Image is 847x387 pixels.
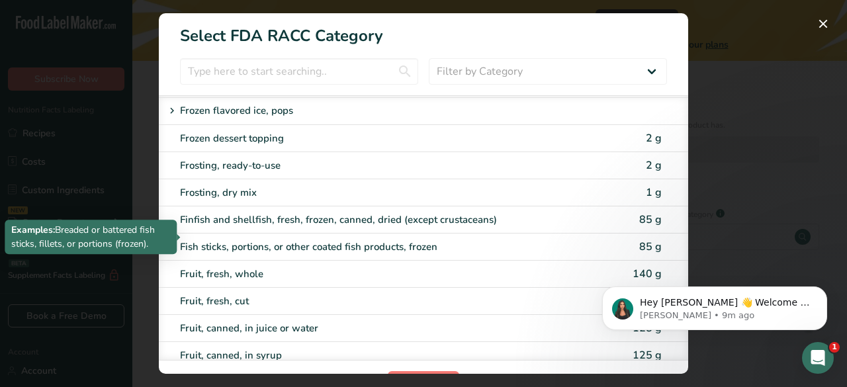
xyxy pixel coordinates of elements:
[180,348,556,363] div: Fruit, canned, in syrup
[180,267,556,282] div: Fruit, fresh, whole
[829,342,840,353] span: 1
[646,158,662,173] span: 2 g
[633,348,662,363] span: 125 g
[802,342,834,374] iframe: Intercom live chat
[180,131,556,146] div: Frozen dessert topping
[11,223,170,251] p: Breaded or battered fish sticks, fillets, or portions (frozen).
[180,58,418,85] input: Type here to start searching..
[646,185,662,200] span: 1 g
[646,131,662,146] span: 2 g
[180,212,556,228] div: Finfish and shellfish, fresh, frozen, canned, dried (except crustaceans)
[11,224,55,236] b: Examples:
[180,294,556,309] div: Fruit, fresh, cut
[159,13,688,48] h1: Select FDA RACC Category
[180,158,556,173] div: Frosting, ready-to-use
[180,321,556,336] div: Fruit, canned, in juice or water
[180,239,556,255] div: Fish sticks, portions, or other coated fish products, frozen
[180,185,556,200] div: Frosting, dry mix
[582,259,847,351] iframe: Intercom notifications message
[180,103,293,119] p: Frozen flavored ice, pops
[639,212,662,227] span: 85 g
[639,239,662,254] span: 85 g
